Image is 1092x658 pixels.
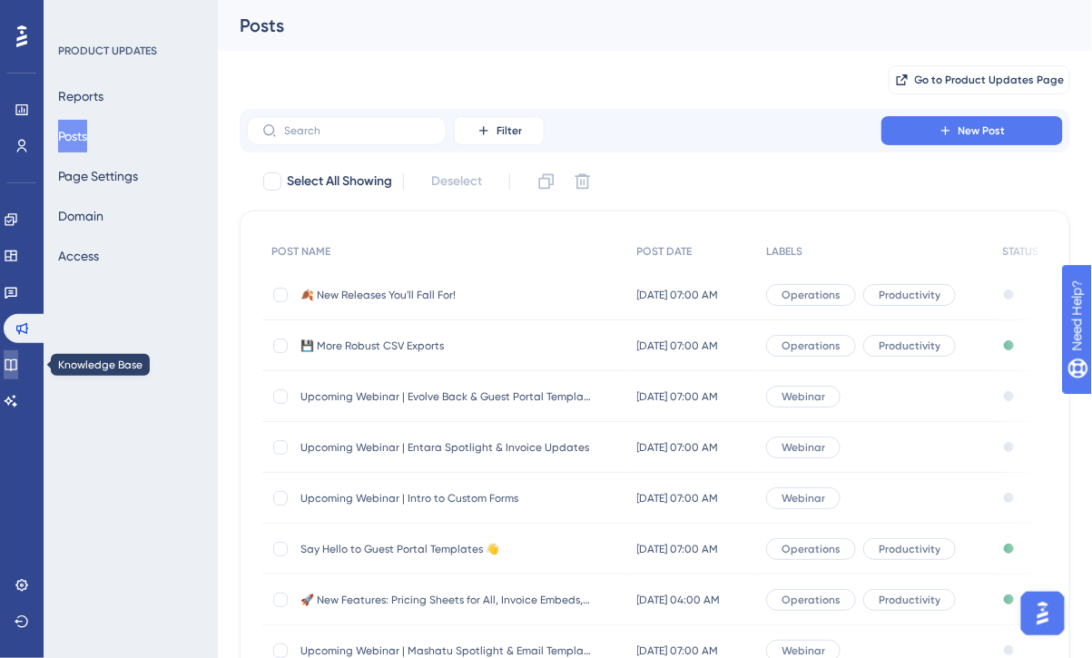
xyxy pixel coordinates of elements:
[284,124,431,137] input: Search
[637,339,719,353] span: [DATE] 07:00 AM
[431,171,482,192] span: Deselect
[300,440,591,455] span: Upcoming Webinar | Entara Spotlight & Invoice Updates
[58,160,138,192] button: Page Settings
[58,80,103,113] button: Reports
[415,165,498,198] button: Deselect
[300,643,591,658] span: Upcoming Webinar | Mashatu Spotlight & Email Templates
[637,643,719,658] span: [DATE] 07:00 AM
[879,542,940,556] span: Productivity
[959,123,1006,138] span: New Post
[637,542,719,556] span: [DATE] 07:00 AM
[782,593,841,607] span: Operations
[782,643,825,658] span: Webinar
[497,123,522,138] span: Filter
[43,5,113,26] span: Need Help?
[300,593,591,607] span: 🚀 New Features: Pricing Sheets for All, Invoice Embeds, Smarter Payments
[58,200,103,232] button: Domain
[637,440,719,455] span: [DATE] 07:00 AM
[300,288,591,302] span: 🍂 New Releases You'll Fall For!
[782,491,825,506] span: Webinar
[58,120,87,152] button: Posts
[879,288,940,302] span: Productivity
[782,440,825,455] span: Webinar
[637,244,693,259] span: POST DATE
[58,44,157,58] div: PRODUCT UPDATES
[782,339,841,353] span: Operations
[637,491,719,506] span: [DATE] 07:00 AM
[300,491,591,506] span: Upcoming Webinar | Intro to Custom Forms
[879,339,940,353] span: Productivity
[300,389,591,404] span: Upcoming Webinar | Evolve Back & Guest Portal Templates
[1002,244,1038,259] span: STATUS
[766,244,802,259] span: LABELS
[300,339,591,353] span: 💾 More Robust CSV Exports
[637,389,719,404] span: [DATE] 07:00 AM
[58,240,99,272] button: Access
[881,116,1063,145] button: New Post
[454,116,545,145] button: Filter
[782,389,825,404] span: Webinar
[300,542,591,556] span: Say Hello to Guest Portal Templates 👋
[271,244,330,259] span: POST NAME
[889,65,1070,94] button: Go to Product Updates Page
[240,13,1025,38] div: Posts
[782,542,841,556] span: Operations
[637,288,719,302] span: [DATE] 07:00 AM
[915,73,1065,87] span: Go to Product Updates Page
[637,593,721,607] span: [DATE] 04:00 AM
[879,593,940,607] span: Productivity
[1016,586,1070,641] iframe: UserGuiding AI Assistant Launcher
[782,288,841,302] span: Operations
[287,171,392,192] span: Select All Showing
